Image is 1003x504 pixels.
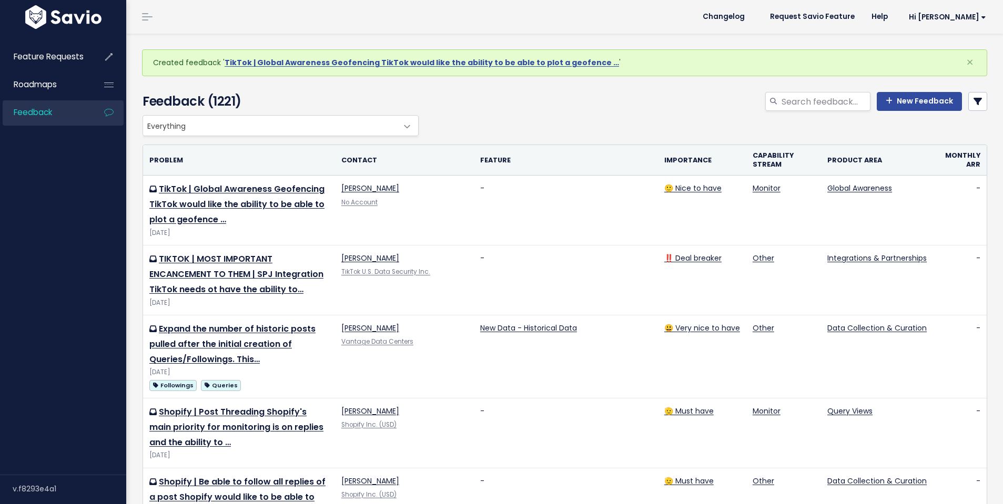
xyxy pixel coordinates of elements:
a: New Data - Historical Data [480,323,577,333]
a: Feedback [3,100,87,125]
td: - [474,398,658,468]
span: Queries [201,380,241,391]
span: Hi [PERSON_NAME] [909,13,986,21]
a: Hi [PERSON_NAME] [896,9,995,25]
td: - [474,245,658,315]
td: - [935,315,987,398]
a: Shopify Inc. (USD) [341,490,397,499]
a: TikTok | Global Awareness Geofencing TikTok would like the ability to be able to plot a geofence … [149,183,325,225]
a: 🙂 Nice to have [664,183,722,193]
img: logo-white.9d6f32f41409.svg [23,5,104,29]
a: Help [863,9,896,25]
th: Monthly ARR [935,145,987,176]
a: Query Views [827,406,873,416]
a: TikTok | Global Awareness Geofencing TikTok would like the ability to be able to plot a geofence … [225,57,619,68]
a: Shopify | Post Threading Shopify's main priority for monitoring is on replies and the ability to … [149,406,323,448]
td: - [474,176,658,245]
a: Vantage Data Centers [341,337,413,346]
a: 🫡 Must have [664,406,714,416]
span: Everything [143,115,419,136]
a: Other [753,323,774,333]
a: Integrations & Partnerships [827,253,927,263]
div: v.f8293e4a1 [13,475,126,502]
a: Data Collection & Curation [827,323,927,333]
input: Search feedback... [781,92,870,111]
a: TikTok U.S. Data Security Inc. [341,268,430,276]
a: Other [753,253,774,263]
th: Feature [474,145,658,176]
span: Changelog [703,13,745,20]
a: [PERSON_NAME] [341,476,399,486]
th: Capability stream [746,145,821,176]
h4: Feedback (1221) [143,92,414,111]
a: Monitor [753,406,781,416]
th: Contact [335,145,474,176]
div: [DATE] [149,450,329,461]
th: Problem [143,145,335,176]
a: Roadmaps [3,73,87,97]
td: - [935,398,987,468]
a: No Account [341,198,378,207]
a: Queries [201,378,241,392]
a: TIKTOK | MOST IMPORTANT ENCANCEMENT TO THEM | SPJ Integration TikTok needs ot have the ability to… [149,253,323,295]
span: Everything [143,116,397,136]
th: Importance [658,145,746,176]
td: - [935,245,987,315]
a: [PERSON_NAME] [341,253,399,263]
a: Shopify Inc. (USD) [341,420,397,429]
a: Feature Requests [3,45,87,69]
div: [DATE] [149,367,329,378]
a: Monitor [753,183,781,193]
a: [PERSON_NAME] [341,406,399,416]
a: Followings [149,378,197,392]
span: Followings [149,380,197,391]
span: Roadmaps [14,79,57,90]
a: Other [753,476,774,486]
a: Data Collection & Curation [827,476,927,486]
th: Product Area [821,145,935,176]
a: [PERSON_NAME] [341,323,399,333]
span: × [966,54,974,71]
div: [DATE] [149,297,329,308]
span: Feature Requests [14,51,84,62]
span: Feedback [14,107,52,118]
div: [DATE] [149,228,329,239]
a: Global Awareness [827,183,892,193]
button: Close [956,50,984,75]
a: ‼️ Deal breaker [664,253,722,263]
a: New Feedback [877,92,962,111]
a: 🫡 Must have [664,476,714,486]
td: - [935,176,987,245]
a: Expand the number of historic posts pulled after the initial creation of Queries/Followings. This… [149,323,316,365]
a: 😃 Very nice to have [664,323,740,333]
div: Created feedback ' ' [142,49,987,76]
a: [PERSON_NAME] [341,183,399,193]
a: Request Savio Feature [762,9,863,25]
